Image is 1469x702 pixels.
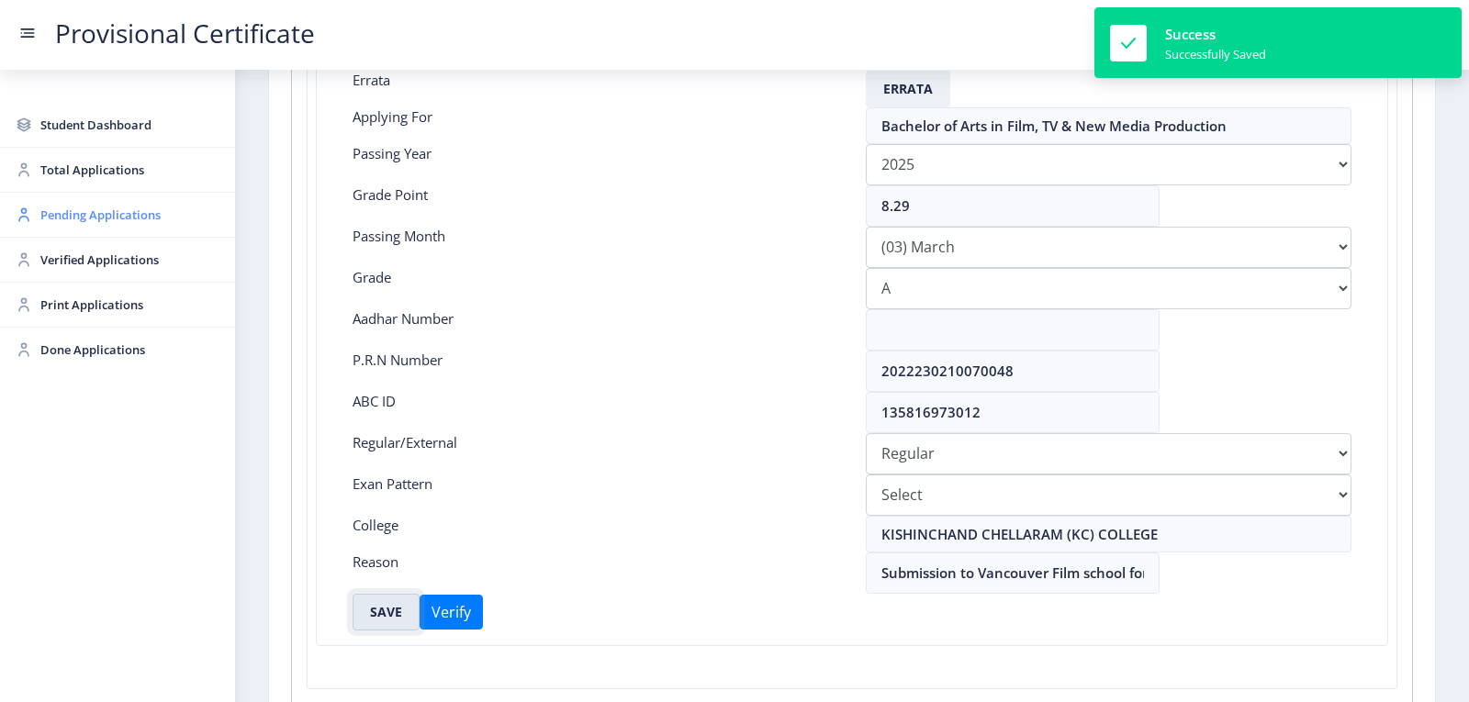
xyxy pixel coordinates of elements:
div: ABC ID [339,392,852,433]
input: Select College Name [866,107,1351,144]
div: Passing Month [339,227,852,268]
span: Pending Applications [40,204,220,226]
div: P.R.N Number [339,351,852,392]
span: Success [1165,25,1216,43]
button: SAVE [353,594,420,630]
div: Applying For [339,107,852,144]
button: Errata [866,71,950,107]
div: Exan Pattern [339,474,852,516]
div: Aadhar Number [339,309,852,351]
div: Successfully Saved [1165,46,1266,62]
span: Verified Applications [40,249,220,271]
div: College [339,516,852,552]
div: Errata [339,71,852,107]
div: Reason [339,552,852,594]
span: Total Applications [40,159,220,181]
span: Done Applications [40,339,220,361]
span: Print Applications [40,294,220,316]
div: Passing Year [339,144,852,185]
span: Student Dashboard [40,114,220,136]
button: Verify [420,595,483,630]
div: Grade Point [339,185,852,227]
input: Select College Name [866,516,1351,552]
a: Provisional Certificate [37,24,333,43]
div: Grade [339,268,852,309]
div: Regular/External [339,433,852,474]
